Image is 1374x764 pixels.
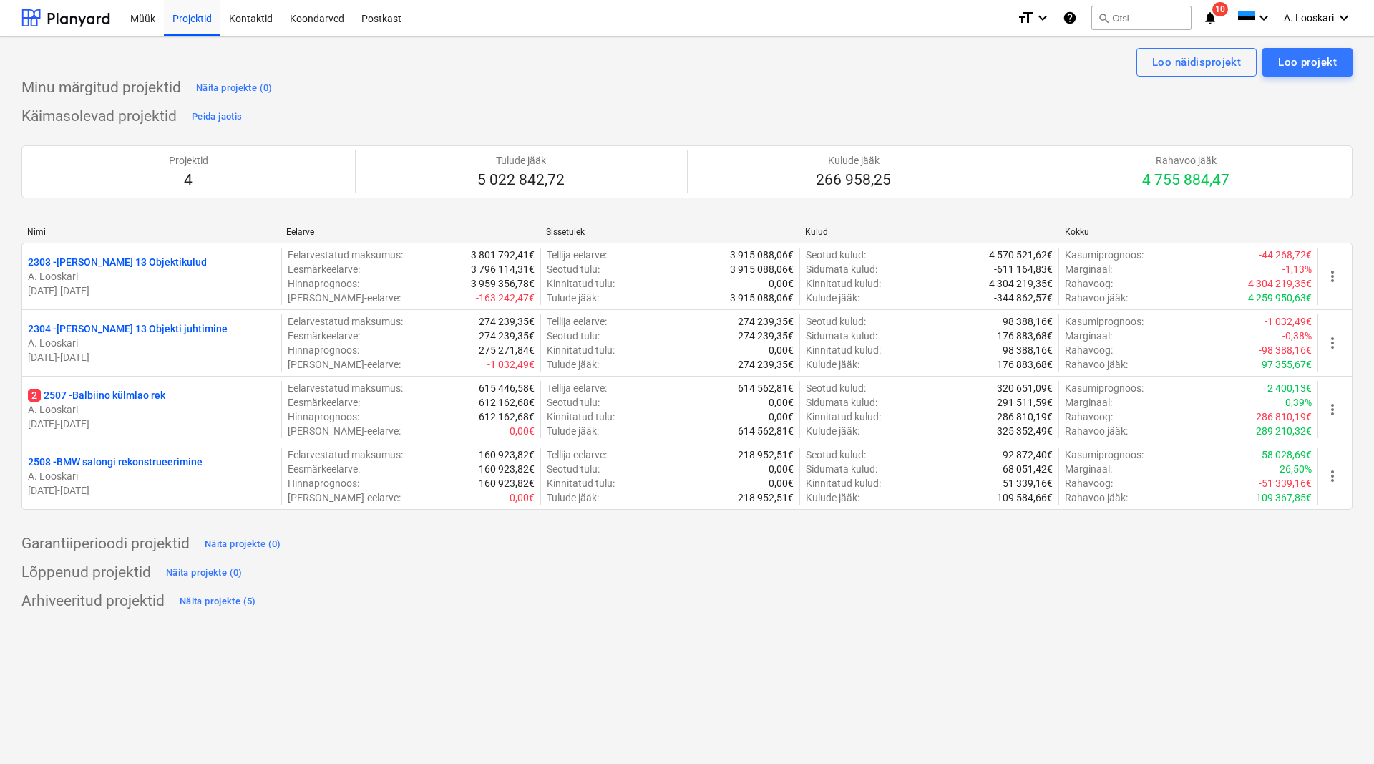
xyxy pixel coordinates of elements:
p: Kasumiprognoos : [1065,248,1144,262]
p: Tellija eelarve : [547,248,607,262]
p: Kinnitatud tulu : [547,343,615,357]
p: -1 032,49€ [1265,314,1312,329]
div: Loo näidisprojekt [1152,53,1241,72]
p: Seotud kulud : [806,448,866,462]
p: 218 952,51€ [738,448,794,462]
p: Marginaal : [1065,329,1112,343]
p: [PERSON_NAME]-eelarve : [288,490,401,505]
p: 266 958,25 [816,170,891,190]
p: Tellija eelarve : [547,448,607,462]
p: Sidumata kulud : [806,262,877,276]
p: Rahavoo jääk : [1065,424,1128,438]
div: Eelarve [286,227,534,237]
p: Rahavoo jääk : [1065,357,1128,372]
p: Kasumiprognoos : [1065,381,1144,395]
p: 0,00€ [510,490,535,505]
span: more_vert [1324,468,1341,485]
p: -0,38% [1282,329,1312,343]
p: [DATE] - [DATE] [28,350,276,364]
p: 4 304 219,35€ [989,276,1053,291]
p: 3 801 792,41€ [471,248,535,262]
p: Tulude jääk : [547,357,599,372]
p: Hinnaprognoos : [288,343,359,357]
p: 92 872,40€ [1003,448,1053,462]
p: Käimasolevad projektid [21,107,177,127]
p: 4 [169,170,208,190]
p: Kulude jääk [816,153,891,168]
p: [PERSON_NAME]-eelarve : [288,424,401,438]
p: 4 755 884,47 [1142,170,1229,190]
p: Kinnitatud kulud : [806,476,881,490]
span: more_vert [1324,334,1341,352]
p: 2 400,13€ [1267,381,1312,395]
p: 160 923,82€ [479,448,535,462]
p: 0,00€ [769,276,794,291]
p: Hinnaprognoos : [288,410,359,424]
p: 614 562,81€ [738,424,794,438]
iframe: Chat Widget [1302,695,1374,764]
p: 176 883,68€ [997,329,1053,343]
p: 218 952,51€ [738,490,794,505]
p: Seotud tulu : [547,329,600,343]
p: Rahavoog : [1065,476,1113,490]
p: Rahavoo jääk : [1065,291,1128,305]
p: Eelarvestatud maksumus : [288,248,403,262]
p: Kasumiprognoos : [1065,448,1144,462]
p: 0,00€ [769,410,794,424]
button: Loo näidisprojekt [1136,48,1257,77]
p: 5 022 842,72 [477,170,565,190]
p: 3 959 356,78€ [471,276,535,291]
button: Näita projekte (0) [201,533,285,556]
p: Hinnaprognoos : [288,276,359,291]
div: Peida jaotis [192,109,242,125]
p: -344 862,57€ [994,291,1053,305]
p: Lõppenud projektid [21,563,151,583]
p: Rahavoog : [1065,410,1113,424]
p: Eelarvestatud maksumus : [288,314,403,329]
p: 325 352,49€ [997,424,1053,438]
p: -51 339,16€ [1259,476,1312,490]
p: Rahavoog : [1065,343,1113,357]
p: 274 239,35€ [479,329,535,343]
p: -1 032,49€ [487,357,535,372]
p: Hinnaprognoos : [288,476,359,490]
p: 0,00€ [769,395,794,410]
p: -4 304 219,35€ [1245,276,1312,291]
p: Tulude jääk : [547,291,599,305]
p: 291 511,59€ [997,395,1053,410]
button: Näita projekte (0) [162,561,246,584]
button: Näita projekte (0) [193,77,276,100]
p: [PERSON_NAME]-eelarve : [288,291,401,305]
p: Kinnitatud tulu : [547,410,615,424]
p: Eesmärkeelarve : [288,395,360,410]
p: A. Looskari [28,402,276,417]
p: Seotud kulud : [806,381,866,395]
div: 2508 -BMW salongi rekonstrueerimineA. Looskari[DATE]-[DATE] [28,455,276,498]
div: 2304 -[PERSON_NAME] 13 Objekti juhtimineA. Looskari[DATE]-[DATE] [28,321,276,364]
p: Kulude jääk : [806,291,859,305]
p: 4 259 950,63€ [1248,291,1312,305]
div: Loo projekt [1278,53,1337,72]
p: A. Looskari [28,269,276,284]
p: Seotud kulud : [806,314,866,329]
button: Loo projekt [1262,48,1353,77]
p: 0,00€ [510,424,535,438]
button: Peida jaotis [188,105,245,128]
p: Seotud tulu : [547,395,600,410]
div: Näita projekte (0) [205,536,281,553]
p: Kasumiprognoos : [1065,314,1144,329]
p: Seotud tulu : [547,262,600,276]
p: -286 810,19€ [1253,410,1312,424]
p: 615 446,58€ [479,381,535,395]
p: 3 796 114,31€ [471,262,535,276]
p: 0,00€ [769,462,794,476]
div: 2303 -[PERSON_NAME] 13 ObjektikuludA. Looskari[DATE]-[DATE] [28,255,276,298]
p: Rahavoo jääk : [1065,490,1128,505]
p: 58 028,69€ [1262,448,1312,462]
p: 3 915 088,06€ [730,291,794,305]
p: Kinnitatud tulu : [547,476,615,490]
p: Eelarvestatud maksumus : [288,381,403,395]
span: more_vert [1324,401,1341,418]
p: Arhiveeritud projektid [21,591,165,611]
